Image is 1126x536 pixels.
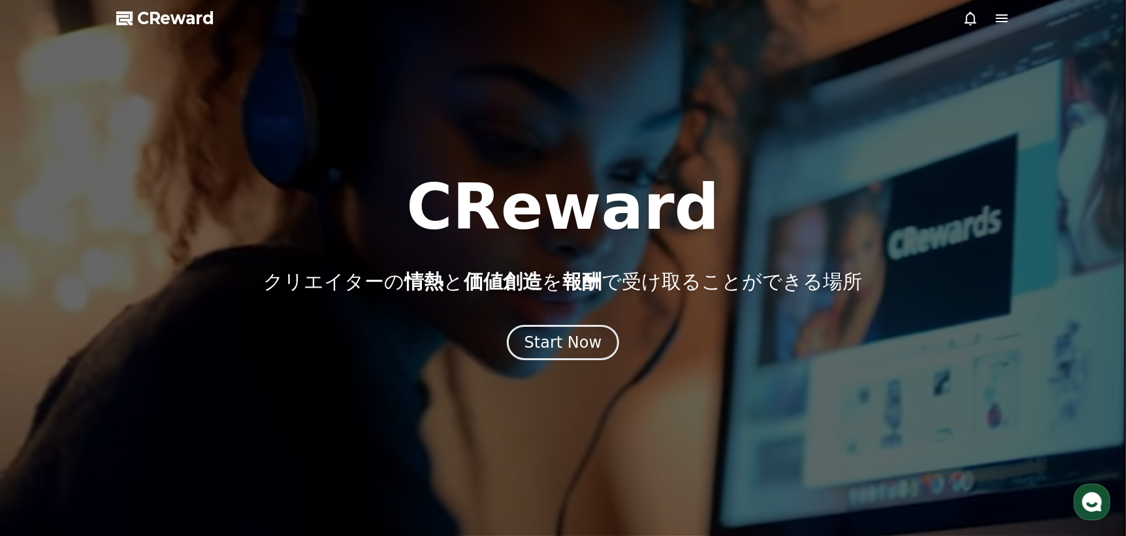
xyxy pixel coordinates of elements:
a: CReward [116,8,214,29]
span: 報酬 [563,270,602,293]
span: Settings [193,434,225,444]
span: Messages [108,435,147,445]
span: CReward [137,8,214,29]
a: Home [4,414,86,447]
h1: CReward [406,176,719,239]
div: Start Now [524,332,602,353]
a: Start Now [507,338,620,350]
span: 価値創造 [464,270,543,293]
p: クリエイターの と を で受け取ることができる場所 [264,270,863,293]
a: Messages [86,414,169,447]
span: 情熱 [405,270,444,293]
a: Settings [169,414,251,447]
span: Home [33,434,56,444]
button: Start Now [507,325,620,360]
